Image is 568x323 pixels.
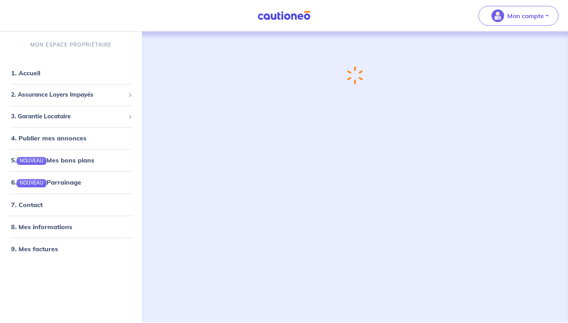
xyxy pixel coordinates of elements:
img: illu_account_valid_menu.svg [491,9,504,22]
div: 6.NOUVEAUParrainage [3,174,139,190]
div: 9. Mes factures [3,241,139,257]
div: 2. Assurance Loyers Impayés [3,87,139,103]
img: Cautioneo [254,11,314,21]
span: 2. Assurance Loyers Impayés [11,90,125,99]
a: 7. Contact [11,201,43,209]
div: 5.NOUVEAUMes bons plans [3,152,139,168]
div: 1. Accueil [3,65,139,81]
div: 8. Mes informations [3,219,139,235]
div: 7. Contact [3,197,139,213]
a: 4. Publier mes annonces [11,134,86,142]
a: 9. Mes factures [11,245,58,253]
a: 1. Accueil [11,69,40,77]
div: 4. Publier mes annonces [3,130,139,146]
p: MON ESPACE PROPRIÉTAIRE [30,41,112,49]
a: 8. Mes informations [11,223,72,231]
p: Mon compte [507,11,544,21]
div: 3. Garantie Locataire [3,109,139,124]
img: loading-spinner [347,66,363,84]
button: illu_account_valid_menu.svgMon compte [478,6,559,26]
a: 6.NOUVEAUParrainage [11,178,81,186]
a: 5.NOUVEAUMes bons plans [11,156,94,164]
span: 3. Garantie Locataire [11,112,125,121]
